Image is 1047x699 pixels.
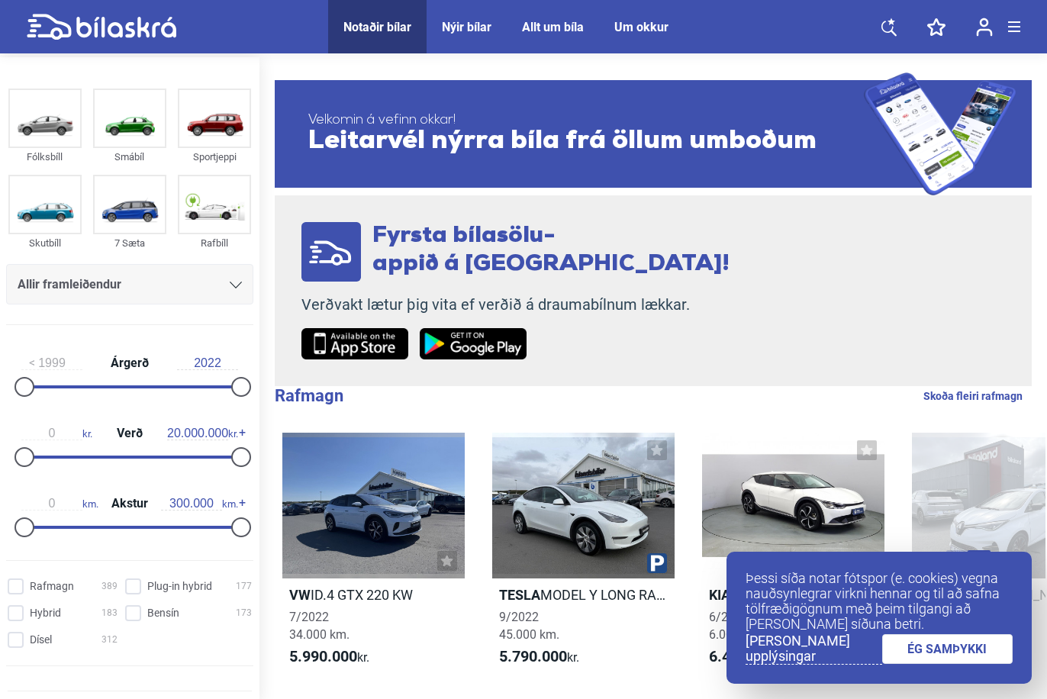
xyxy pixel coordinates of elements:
[882,634,1013,664] a: ÉG SAMÞYKKI
[108,498,152,510] span: Akstur
[282,433,465,680] a: VWID.4 GTX 220 KW7/202234.000 km.5.990.000kr.
[282,586,465,604] h2: ID.4 GTX 220 KW
[147,605,179,621] span: Bensín
[923,386,1023,406] a: Skoða fleiri rafmagn
[289,610,350,642] span: 7/2022 34.000 km.
[30,578,74,594] span: Rafmagn
[976,18,993,37] img: user-login.svg
[275,386,343,405] b: Rafmagn
[161,497,238,511] span: km.
[492,433,675,680] a: TeslaMODEL Y LONG RANGE9/202245.000 km.5.790.000kr.
[8,234,82,252] div: Skutbíll
[702,433,884,680] a: KiaEV6 RWD STYLE6/20246.000 km.6.490.000kr.
[147,578,212,594] span: Plug-in hybrid
[236,605,252,621] span: 173
[18,274,121,295] span: Allir framleiðendur
[275,72,1032,195] a: Velkomin á vefinn okkar!Leitarvél nýrra bíla frá öllum umboðum
[113,427,147,440] span: Verð
[709,648,789,666] span: kr.
[101,605,118,621] span: 183
[236,578,252,594] span: 177
[709,647,777,665] b: 6.490.000
[522,20,584,34] a: Allt um bíla
[614,20,668,34] a: Um okkur
[746,633,882,665] a: [PERSON_NAME] upplýsingar
[301,295,730,314] p: Verðvakt lætur þig vita ef verðið á draumabílnum lækkar.
[499,647,567,665] b: 5.790.000
[709,610,762,642] span: 6/2024 6.000 km.
[178,234,251,252] div: Rafbíll
[30,605,61,621] span: Hybrid
[289,647,357,665] b: 5.990.000
[107,357,153,369] span: Árgerð
[492,586,675,604] h2: MODEL Y LONG RANGE
[343,20,411,34] a: Notaðir bílar
[101,632,118,648] span: 312
[30,632,52,648] span: Dísel
[499,587,540,603] b: Tesla
[499,610,559,642] span: 9/2022 45.000 km.
[308,128,864,156] span: Leitarvél nýrra bíla frá öllum umboðum
[8,148,82,166] div: Fólksbíll
[709,587,730,603] b: Kia
[101,578,118,594] span: 389
[372,224,730,276] span: Fyrsta bílasölu- appið á [GEOGRAPHIC_DATA]!
[308,113,864,128] span: Velkomin á vefinn okkar!
[167,427,238,440] span: kr.
[442,20,491,34] a: Nýir bílar
[178,148,251,166] div: Sportjeppi
[289,648,369,666] span: kr.
[93,148,166,166] div: Smábíl
[946,550,969,578] button: Previous
[746,571,1013,632] p: Þessi síða notar fótspor (e. cookies) vegna nauðsynlegrar virkni hennar og til að safna tölfræðig...
[702,586,884,604] h2: EV6 RWD STYLE
[21,497,98,511] span: km.
[968,550,991,578] button: Next
[499,648,579,666] span: kr.
[93,234,166,252] div: 7 Sæta
[21,427,92,440] span: kr.
[289,587,311,603] b: VW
